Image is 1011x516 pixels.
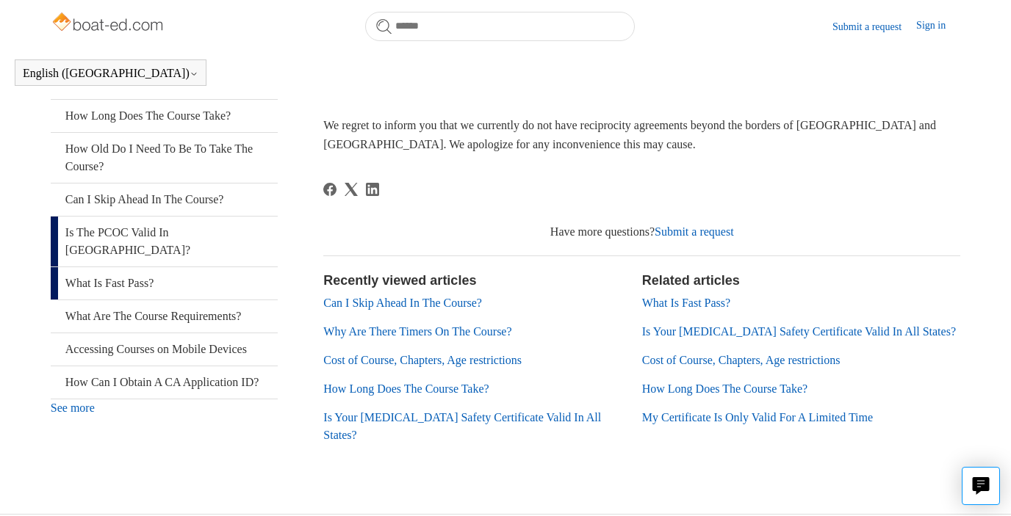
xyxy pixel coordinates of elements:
[832,19,916,34] a: Submit a request
[642,297,730,309] a: What Is Fast Pass?
[366,183,379,196] a: LinkedIn
[323,382,489,395] a: How Long Does The Course Take?
[642,382,807,395] a: How Long Does The Course Take?
[323,271,627,291] h2: Recently viewed articles
[51,9,168,38] img: Boat-Ed Help Center home page
[51,133,278,183] a: How Old Do I Need To Be To Take The Course?
[23,67,198,80] button: English ([GEOGRAPHIC_DATA])
[365,12,635,41] input: Search
[642,271,960,291] h2: Related articles
[323,223,960,241] div: Have more questions?
[323,183,337,196] a: Facebook
[323,116,960,153] p: We regret to inform you that we currently do not have reciprocity agreements beyond the borders o...
[51,183,278,216] a: Can I Skip Ahead In The Course?
[323,183,337,196] svg: Share this page on Facebook
[345,183,358,196] svg: Share this page on X Corp
[655,225,734,238] a: Submit a request
[962,467,1000,505] button: Live chat
[642,411,873,424] a: My Certificate Is Only Valid For A Limited Time
[51,100,278,132] a: How Long Does The Course Take?
[323,325,511,338] a: Why Are There Timers On The Course?
[323,411,601,441] a: Is Your [MEDICAL_DATA] Safety Certificate Valid In All States?
[51,267,278,299] a: What Is Fast Pass?
[51,333,278,366] a: Accessing Courses on Mobile Devices
[642,325,956,338] a: Is Your [MEDICAL_DATA] Safety Certificate Valid In All States?
[323,297,482,309] a: Can I Skip Ahead In The Course?
[51,401,95,414] a: See more
[916,18,960,35] a: Sign in
[51,300,278,333] a: What Are The Course Requirements?
[345,183,358,196] a: X Corp
[51,366,278,399] a: How Can I Obtain A CA Application ID?
[642,354,841,366] a: Cost of Course, Chapters, Age restrictions
[366,183,379,196] svg: Share this page on LinkedIn
[323,354,522,366] a: Cost of Course, Chapters, Age restrictions
[51,217,278,266] a: Is The PCOC Valid In [GEOGRAPHIC_DATA]?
